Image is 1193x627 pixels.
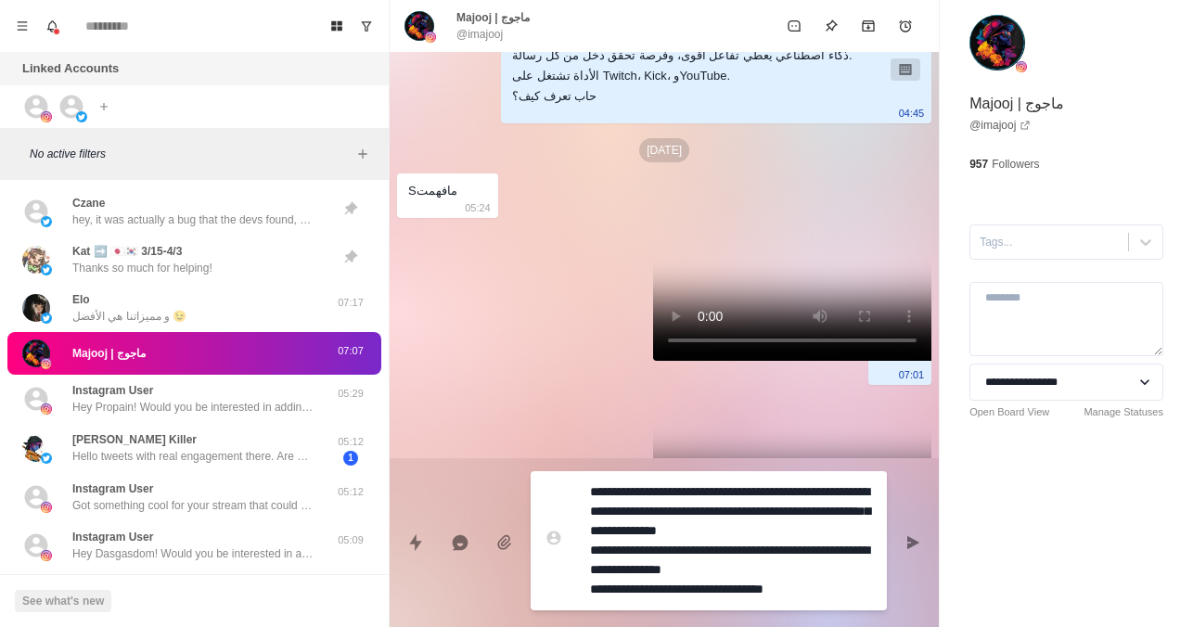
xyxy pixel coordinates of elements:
img: picture [1016,61,1027,72]
button: See what's new [15,590,111,612]
p: Followers [992,156,1039,173]
button: Menu [7,11,37,41]
div: Sمافهمت [408,181,457,201]
img: picture [22,339,50,367]
button: Add reminder [887,7,924,45]
img: picture [22,294,50,322]
p: 07:17 [327,295,374,311]
img: picture [22,434,50,462]
img: picture [41,111,52,122]
img: picture [41,358,52,369]
button: Show unread conversations [352,11,381,41]
p: 05:24 [465,198,491,218]
img: picture [41,550,52,561]
p: 05:09 [327,532,374,548]
p: Kat ➡️ 🇯🇵🇰🇷 3/15-4/3 [72,243,182,260]
p: 04:45 [899,103,925,123]
a: Manage Statuses [1084,404,1163,420]
img: picture [41,453,52,464]
p: Linked Accounts [22,59,119,78]
p: 957 [969,156,988,173]
p: @imajooj [456,26,503,43]
p: Hey Dasgasdom! Would you be interested in adding sound alerts, free AI TTS or Media Sharing to yo... [72,545,314,562]
img: picture [41,403,52,415]
p: Majooj | ماجوج [456,9,530,26]
p: 05:12 [327,484,374,500]
img: picture [22,246,50,274]
button: Add account [93,96,115,118]
p: Instagram User [72,382,153,399]
button: Mark as unread [776,7,813,45]
button: Add media [486,524,523,561]
p: Majooj | ماجوج [72,345,146,362]
span: 1 [343,451,358,466]
p: Majooj | ماجوج [969,93,1064,115]
button: Board View [322,11,352,41]
img: picture [41,264,52,275]
button: Send message [894,524,931,561]
img: picture [404,11,434,41]
p: Elo [72,291,90,308]
button: Pin [813,7,850,45]
img: picture [41,502,52,513]
p: Hey Propain! Would you be interested in adding sound alerts, free AI TTS or Media Sharing to your... [72,399,314,416]
img: picture [41,216,52,227]
p: 05:12 [327,434,374,450]
a: @imajooj [969,117,1031,134]
p: Hello tweets with real engagement there. Are you looking for like retweet comments 2k Views. It c... [72,448,314,465]
p: Instagram User [72,529,153,545]
button: Archive [850,7,887,45]
p: 07:01 [899,365,925,385]
p: No active filters [30,146,352,162]
a: Open Board View [969,404,1049,420]
button: Add filters [352,143,374,165]
p: [DATE] [639,138,689,162]
p: [PERSON_NAME] Killer [72,431,197,448]
p: Got something cool for your stream that could seriously level up audience interaction – AI Text-t... [72,497,314,514]
p: Thanks so much for helping! [72,260,212,276]
div: سلام ماجوج، تخيل الشات في بثك يتحوّل لصوت... بصوت شخصية مشهورة أو حتى بصوتك! ذكاء اصطناعي يعطي تف... [512,5,891,107]
p: hey, it was actually a bug that the devs found, they had pushed up a short-term fix while they pa... [72,211,314,228]
p: Czane [72,195,105,211]
button: Reply with AI [442,524,479,561]
img: picture [41,313,52,324]
button: Quick replies [397,524,434,561]
p: Instagram User [72,480,153,497]
p: 07:07 [327,343,374,359]
img: picture [969,15,1025,70]
img: picture [76,111,87,122]
img: picture [425,32,436,43]
p: 05:29 [327,386,374,402]
button: Notifications [37,11,67,41]
p: و مميزاتنا هي الأفضل 😉 [72,308,186,325]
